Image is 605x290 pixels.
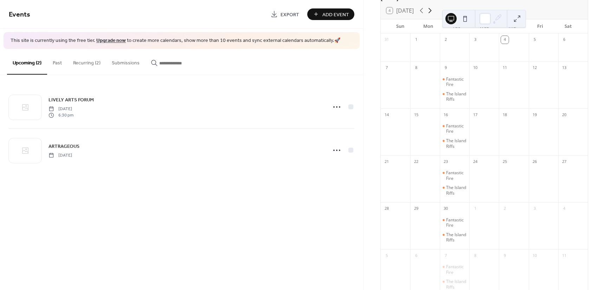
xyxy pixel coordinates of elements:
a: Upgrade now [96,36,126,45]
div: Mon [414,19,442,33]
div: 27 [560,158,568,165]
div: Sun [386,19,414,33]
div: 3 [471,36,479,44]
div: 4 [501,36,509,44]
div: 17 [471,111,479,119]
div: 6 [412,252,420,259]
button: Past [47,49,67,74]
div: 26 [531,158,539,165]
div: 8 [412,64,420,72]
button: Submissions [106,49,145,74]
span: Add Event [322,11,349,18]
div: Fantastic Fire [446,170,466,181]
div: Fantastic Fire [440,217,469,228]
div: Sat [554,19,582,33]
div: 21 [383,158,391,165]
span: Events [9,8,30,21]
div: 25 [501,158,509,165]
div: 10 [531,252,539,259]
span: [DATE] [49,106,73,112]
div: Fantastic Fire [440,123,469,134]
div: 10 [471,64,479,72]
div: The Island Riffs [446,279,466,290]
div: The Island Riffs [440,138,469,149]
div: The Island Riffs [446,91,466,102]
span: LIVELY ARTS FORUM [49,96,94,103]
span: Export [281,11,299,18]
div: The Island Riffs [440,185,469,196]
div: 7 [442,252,450,259]
a: LIVELY ARTS FORUM [49,96,94,104]
a: Export [265,8,304,20]
div: Fantastic Fire [446,76,466,87]
div: The Island Riffs [440,91,469,102]
div: Fantastic Fire [440,170,469,181]
div: 12 [531,64,539,72]
div: 5 [383,252,391,259]
div: 9 [501,252,509,259]
div: The Island Riffs [446,185,466,196]
div: 11 [501,64,509,72]
div: 18 [501,111,509,119]
span: [DATE] [49,152,72,158]
div: 28 [383,205,391,213]
div: The Island Riffs [446,138,466,149]
div: The Island Riffs [440,232,469,243]
div: The Island Riffs [446,232,466,243]
div: 20 [560,111,568,119]
div: 19 [531,111,539,119]
div: Fantastic Fire [440,76,469,87]
div: 1 [471,205,479,213]
div: Fantastic Fire [446,217,466,228]
button: Upcoming (2) [7,49,47,75]
div: 29 [412,205,420,213]
div: 2 [501,205,509,213]
span: 6:30 pm [49,112,73,119]
div: 5 [531,36,539,44]
div: 4 [560,205,568,213]
div: 30 [442,205,450,213]
div: 16 [442,111,450,119]
div: 7 [383,64,391,72]
div: 8 [471,252,479,259]
div: Fri [526,19,554,33]
div: Fantastic Fire [440,264,469,275]
div: 31 [383,36,391,44]
div: 13 [560,64,568,72]
div: 23 [442,158,450,165]
div: Fantastic Fire [446,264,466,275]
span: This site is currently using the free tier. to create more calendars, show more than 10 events an... [11,37,340,44]
div: 6 [560,36,568,44]
div: The Island Riffs [440,279,469,290]
div: 1 [412,36,420,44]
button: Add Event [307,8,354,20]
div: 14 [383,111,391,119]
div: 22 [412,158,420,165]
a: ARTRAGEOUS [49,142,79,150]
div: 2 [442,36,450,44]
div: 3 [531,205,539,213]
div: 11 [560,252,568,259]
button: Recurring (2) [67,49,106,74]
div: 9 [442,64,450,72]
div: 24 [471,158,479,165]
div: 15 [412,111,420,119]
div: Fantastic Fire [446,123,466,134]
